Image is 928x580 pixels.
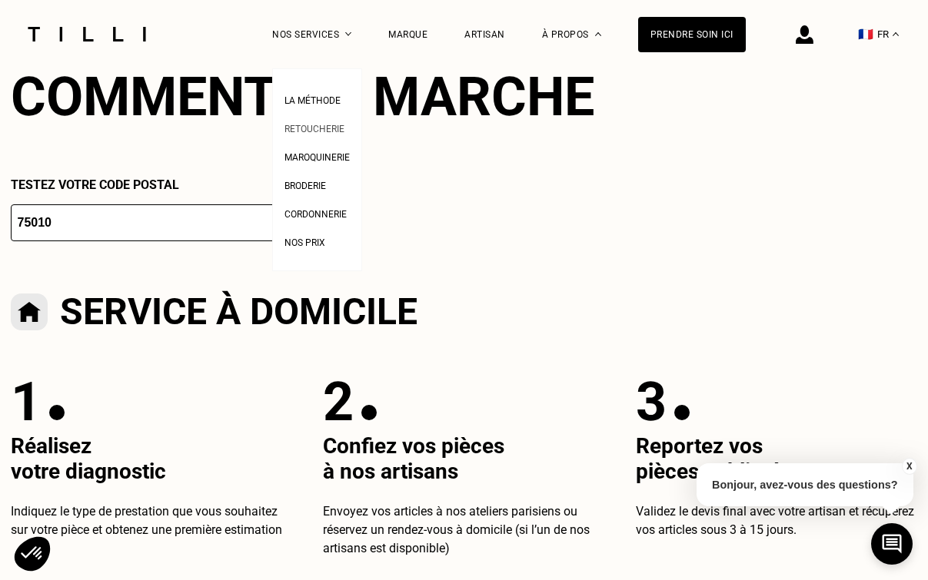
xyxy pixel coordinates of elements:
p: 1 [11,370,42,433]
a: Retoucherie [284,119,344,135]
span: Réalisez [11,433,91,459]
input: ex: 91344 [11,204,306,241]
img: icône connexion [796,25,813,44]
a: Broderie [284,176,326,192]
button: X [901,458,916,475]
h2: Comment ça marche [11,65,918,128]
p: Bonjour, avez-vous des questions? [697,463,913,506]
a: Cordonnerie [284,204,347,220]
a: Nos prix [284,233,325,249]
a: Prendre soin ici [638,17,746,52]
span: votre diagnostic [11,459,166,484]
span: Nos prix [284,237,325,248]
span: Validez le devis final avec votre artisan et récupérez vos articles sous 3 à 15 jours. [636,504,914,537]
span: à nos artisans [323,459,458,484]
img: Menu déroulant à propos [595,32,601,36]
img: Logo du service de couturière Tilli [22,27,151,41]
a: Marque [388,29,427,40]
p: 2 [323,370,354,433]
span: Envoyez vos articles à nos ateliers parisiens ou réservez un rendez-vous à domicile (si l’un de n... [323,504,590,555]
a: Maroquinerie [284,147,350,164]
p: Testez votre code postal [11,177,918,192]
a: La Méthode [284,91,341,107]
span: 🇫🇷 [858,27,873,41]
span: Confiez vos pièces [323,433,504,459]
span: Maroquinerie [284,152,350,163]
a: Artisan [464,29,505,40]
span: Indiquez le type de prestation que vous souhaitez sur votre pièce et obtenez une première estimation [11,504,282,537]
img: Menu déroulant [345,32,351,36]
h2: Service à domicile [60,290,417,333]
span: La Méthode [284,95,341,106]
p: 3 [636,370,667,433]
img: Comment ça marche [11,293,48,330]
span: Reportez vos [636,433,763,459]
span: Broderie [284,181,326,191]
img: menu déroulant [893,32,899,36]
span: Retoucherie [284,124,344,134]
span: Cordonnerie [284,209,347,220]
span: pièces sublimées [636,459,803,484]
